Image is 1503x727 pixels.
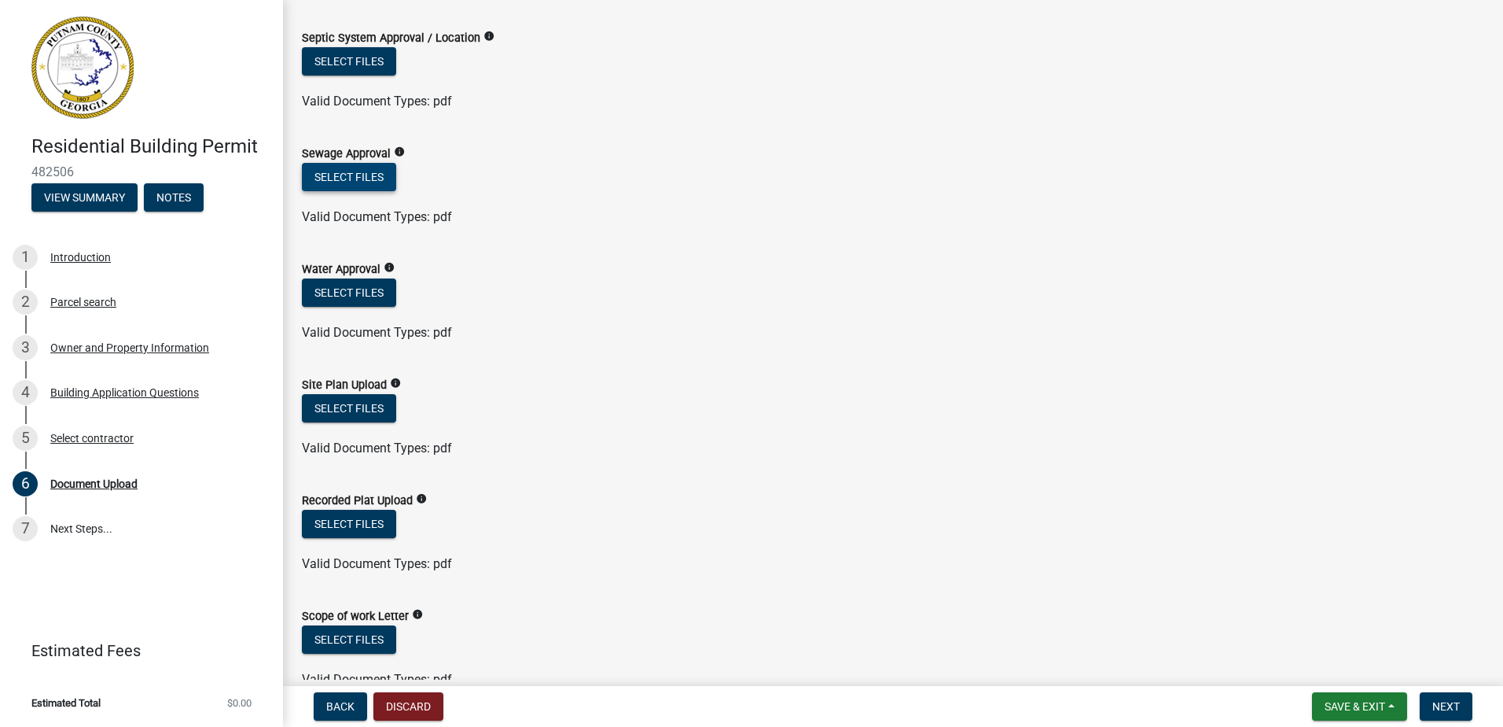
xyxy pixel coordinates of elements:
span: Estimated Total [31,698,101,708]
i: info [394,146,405,157]
label: Sewage Approval [302,149,391,160]
div: Owner and Property Information [50,342,209,353]
span: Back [326,700,355,713]
button: Next [1420,692,1472,721]
label: Water Approval [302,264,380,275]
span: Valid Document Types: pdf [302,556,452,571]
i: info [412,609,423,620]
div: Select contractor [50,433,134,444]
span: Valid Document Types: pdf [302,672,452,687]
div: Introduction [50,252,111,263]
h4: Residential Building Permit [31,135,270,158]
div: Building Application Questions [50,387,199,398]
button: Save & Exit [1312,692,1407,721]
button: Back [314,692,367,721]
i: info [416,493,427,504]
button: Select files [302,394,396,423]
img: Putnam County, Georgia [31,17,134,119]
span: Valid Document Types: pdf [302,325,452,340]
div: 1 [13,245,38,270]
div: 2 [13,290,38,315]
div: 5 [13,426,38,451]
button: View Summary [31,183,138,212]
div: 4 [13,380,38,405]
div: Parcel search [50,297,116,308]
button: Select files [302,163,396,191]
span: Valid Document Types: pdf [302,441,452,456]
button: Select files [302,626,396,654]
button: Select files [302,47,396,76]
label: Septic System Approval / Location [302,33,480,44]
i: info [384,262,395,273]
i: info [483,31,494,42]
wm-modal-confirm: Summary [31,192,138,205]
span: $0.00 [227,698,252,708]
span: Next [1432,700,1460,713]
div: 6 [13,471,38,496]
wm-modal-confirm: Notes [144,192,204,205]
button: Notes [144,183,204,212]
a: Estimated Fees [13,635,258,666]
label: Site Plan Upload [302,380,387,391]
button: Select files [302,279,396,307]
span: Valid Document Types: pdf [302,94,452,109]
button: Select files [302,510,396,538]
div: 7 [13,516,38,541]
label: Scope of work Letter [302,611,409,622]
div: 3 [13,335,38,360]
label: Recorded Plat Upload [302,496,413,507]
button: Discard [373,692,443,721]
span: Save & Exit [1325,700,1385,713]
span: 482506 [31,164,252,179]
div: Document Upload [50,478,138,489]
span: Valid Document Types: pdf [302,209,452,224]
i: info [390,378,401,389]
